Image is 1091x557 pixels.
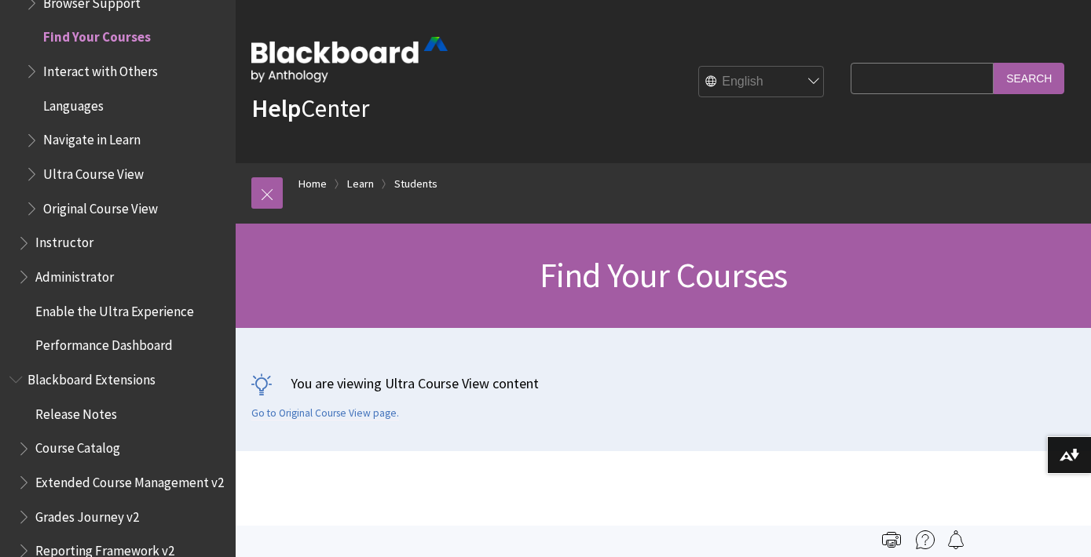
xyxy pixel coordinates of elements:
[43,195,158,217] span: Original Course View
[916,530,935,549] img: More help
[35,264,114,285] span: Administrator
[298,174,327,194] a: Home
[27,366,156,388] span: Blackboard Extensions
[35,333,173,354] span: Performance Dashboard
[540,253,787,297] span: Find Your Courses
[43,93,104,114] span: Languages
[251,37,448,82] img: Blackboard by Anthology
[35,298,194,319] span: Enable the Ultra Experience
[251,373,1075,393] p: You are viewing Ultra Course View content
[946,530,965,549] img: Follow this page
[43,127,141,148] span: Navigate in Learn
[43,161,144,182] span: Ultra Course View
[699,67,825,98] select: Site Language Selector
[394,174,437,194] a: Students
[35,435,120,457] span: Course Catalog
[35,401,117,422] span: Release Notes
[251,93,301,124] strong: Help
[882,530,901,549] img: Print
[251,406,399,420] a: Go to Original Course View page.
[251,93,369,124] a: HelpCenter
[251,520,843,553] span: Explore the Courses page
[347,174,374,194] a: Learn
[35,469,224,490] span: Extended Course Management v2
[43,24,151,46] span: Find Your Courses
[35,230,93,251] span: Instructor
[994,63,1064,93] input: Search
[43,58,158,79] span: Interact with Others
[35,504,139,525] span: Grades Journey v2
